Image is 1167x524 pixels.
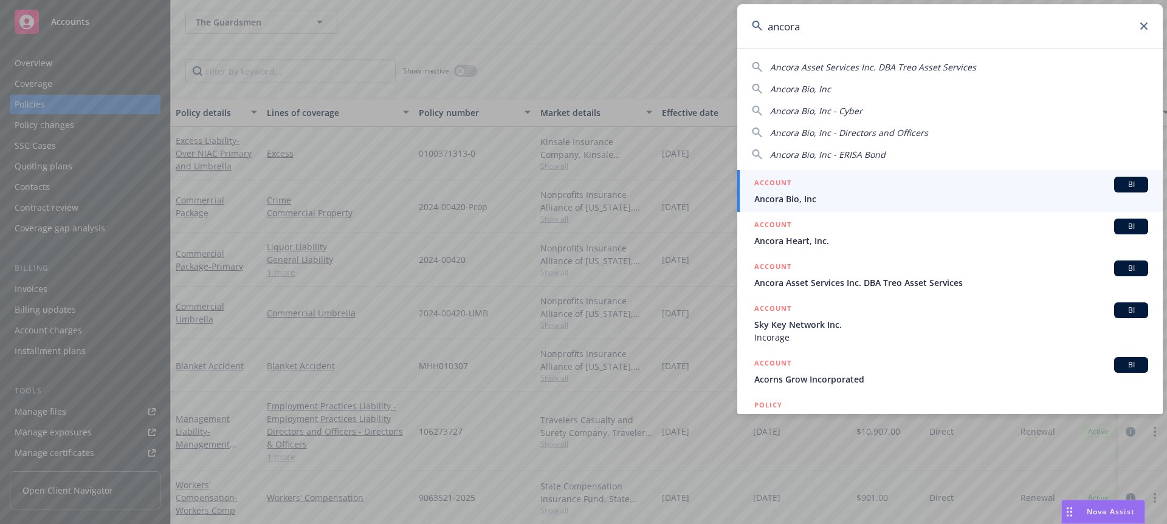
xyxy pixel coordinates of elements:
button: Nova Assist [1061,500,1145,524]
span: Ancora Bio, Inc [770,83,831,95]
h5: ACCOUNT [754,177,791,191]
span: Ancora Heart, Inc. [754,234,1148,247]
h5: ACCOUNT [754,219,791,233]
span: BI [1119,263,1143,274]
span: BI [1119,305,1143,316]
span: Ancora Bio, Inc - Cyber [770,105,862,117]
a: ACCOUNTBIAcorns Grow Incorporated [737,350,1163,392]
a: ACCOUNTBISky Key Network Inc.Incorage [737,296,1163,350]
span: BI [1119,221,1143,232]
span: Ancora Bio, Inc - Directors and Officers [770,127,928,138]
span: Incorage [754,331,1148,344]
h5: ACCOUNT [754,357,791,372]
a: ACCOUNTBIAncora Heart, Inc. [737,212,1163,254]
span: Ancora Heart, Inc. - Cyber [754,412,1148,425]
span: Sky Key Network Inc. [754,318,1148,331]
span: BI [1119,179,1143,190]
input: Search... [737,4,1163,48]
div: Drag to move [1062,500,1077,523]
span: Nova Assist [1087,506,1135,517]
h5: POLICY [754,399,782,411]
h5: ACCOUNT [754,260,791,275]
span: BI [1119,359,1143,370]
span: Ancora Bio, Inc - ERISA Bond [770,149,886,160]
span: Acorns Grow Incorporated [754,373,1148,386]
span: Ancora Asset Services Inc. DBA Treo Asset Services [754,276,1148,289]
a: POLICYAncora Heart, Inc. - Cyber [737,392,1163,444]
a: ACCOUNTBIAncora Bio, Inc [737,170,1163,212]
span: Ancora Asset Services Inc. DBA Treo Asset Services [770,61,976,73]
a: ACCOUNTBIAncora Asset Services Inc. DBA Treo Asset Services [737,254,1163,296]
h5: ACCOUNT [754,302,791,317]
span: Ancora Bio, Inc [754,192,1148,205]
